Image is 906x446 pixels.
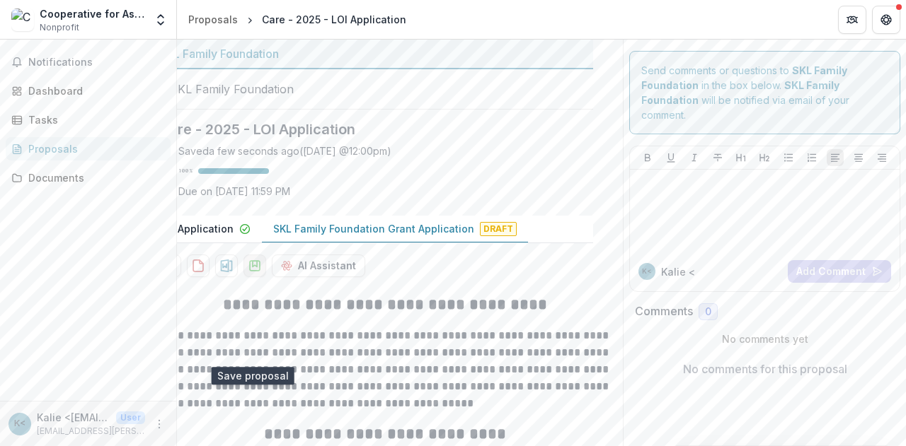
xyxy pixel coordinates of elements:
[159,221,234,236] p: LOI Application
[629,51,900,134] div: Send comments or questions to in the box below. will be notified via email of your comment.
[872,6,900,34] button: Get Help
[838,6,866,34] button: Partners
[661,264,695,279] p: Kalie <
[635,305,693,318] h2: Comments
[183,9,243,30] a: Proposals
[28,170,159,185] div: Documents
[188,12,238,27] div: Proposals
[635,331,895,346] p: No comments yet
[28,141,159,156] div: Proposals
[683,360,847,377] p: No comments for this proposal
[178,184,290,199] p: Due on [DATE] 11:59 PM
[262,12,406,27] div: Care - 2025 - LOI Application
[6,79,171,102] a: Dashboard
[116,411,145,424] p: User
[272,254,365,277] button: AI Assistant
[178,166,193,176] p: 100 %
[215,254,238,277] button: download-proposal
[159,45,582,62] div: SKL Family Foundation
[6,108,171,131] a: Tasks
[178,143,391,158] div: Saved a few seconds ago ( [DATE] @ 12:00pm )
[480,222,517,236] span: Draft
[788,260,891,283] button: Add Comment
[14,419,25,428] div: Kalie <kalie.lasiter@care.org>
[273,221,474,236] p: SKL Family Foundation Grant Application
[6,51,171,74] button: Notifications
[873,149,890,166] button: Align Right
[6,137,171,160] a: Proposals
[40,21,79,34] span: Nonprofit
[159,121,559,138] h2: Care - 2025 - LOI Application
[705,306,711,318] span: 0
[37,425,145,438] p: [EMAIL_ADDRESS][PERSON_NAME][DOMAIN_NAME]
[28,112,159,127] div: Tasks
[733,149,750,166] button: Heading 1
[780,149,797,166] button: Bullet List
[642,268,652,275] div: Kalie <kalie.lasiter@care.org>
[803,149,820,166] button: Ordered List
[709,149,726,166] button: Strike
[827,149,844,166] button: Align Left
[28,57,165,69] span: Notifications
[40,6,145,21] div: Cooperative for Assistance and Relief Everywhere, Inc.
[663,149,679,166] button: Underline
[850,149,867,166] button: Align Center
[183,9,412,30] nav: breadcrumb
[159,81,300,98] img: SKL Family Foundation
[6,166,171,189] a: Documents
[11,8,34,31] img: Cooperative for Assistance and Relief Everywhere, Inc.
[187,254,210,277] button: download-proposal
[28,83,159,98] div: Dashboard
[639,149,656,166] button: Bold
[151,416,168,433] button: More
[151,6,171,34] button: Open entity switcher
[756,149,773,166] button: Heading 2
[243,254,266,277] button: download-proposal
[37,410,110,425] p: Kalie <[EMAIL_ADDRESS][PERSON_NAME][DOMAIN_NAME]>
[686,149,703,166] button: Italicize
